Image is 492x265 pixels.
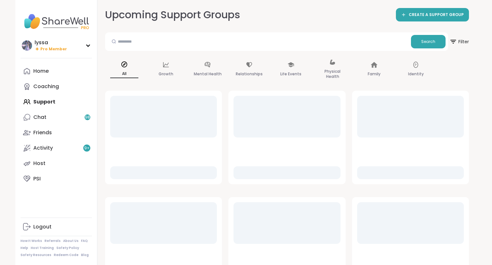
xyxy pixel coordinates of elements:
div: Host [33,160,45,167]
a: Activity9+ [20,140,92,156]
div: Friends [33,129,52,136]
a: Referrals [45,239,61,243]
span: CREATE A SUPPORT GROUP [409,12,464,18]
a: Safety Resources [20,253,51,257]
p: Relationships [236,70,263,78]
p: Life Events [280,70,301,78]
p: Physical Health [318,68,347,80]
div: PSI [33,175,41,182]
img: ShareWell Nav Logo [20,10,92,33]
p: Mental Health [194,70,222,78]
a: Host Training [31,246,54,250]
a: About Us [63,239,78,243]
a: Logout [20,219,92,235]
a: CREATE A SUPPORT GROUP [396,8,469,21]
a: How It Works [20,239,42,243]
span: 9 + [84,145,90,151]
a: Help [20,246,28,250]
span: Search [421,39,435,45]
span: Filter [449,34,469,49]
a: Chat98 [20,110,92,125]
button: Filter [449,32,469,51]
span: Pro Member [40,46,67,52]
h2: Upcoming Support Groups [105,8,240,22]
div: lyssa [35,39,67,46]
a: Host [20,156,92,171]
span: 98 [85,115,90,120]
div: Activity [33,145,53,152]
a: Friends [20,125,92,140]
a: Safety Policy [56,246,79,250]
a: Coaching [20,79,92,94]
img: lyssa [22,40,32,51]
a: Redeem Code [54,253,78,257]
button: Search [411,35,446,48]
div: Logout [33,223,52,230]
p: Family [368,70,381,78]
a: FAQ [81,239,88,243]
p: All [110,70,138,78]
p: Growth [159,70,173,78]
p: Identity [408,70,424,78]
a: PSI [20,171,92,186]
a: Home [20,63,92,79]
a: Blog [81,253,89,257]
div: Coaching [33,83,59,90]
div: Home [33,68,49,75]
div: Chat [33,114,46,121]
